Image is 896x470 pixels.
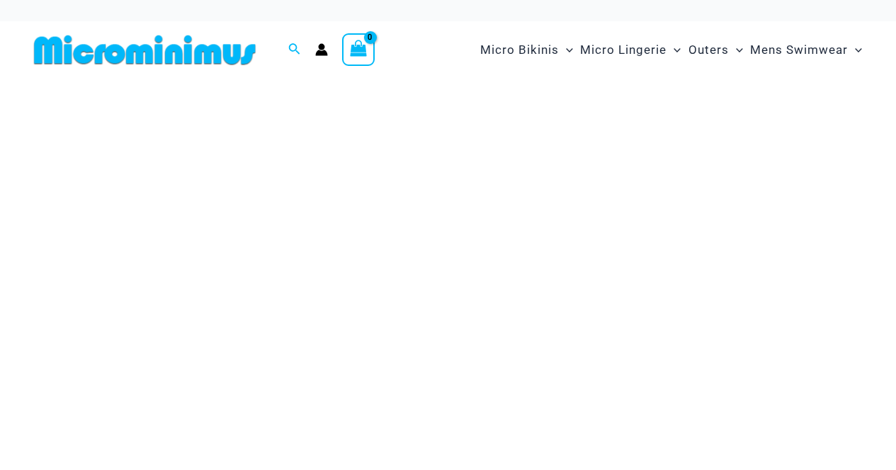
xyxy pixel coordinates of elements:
[580,32,667,68] span: Micro Lingerie
[729,32,743,68] span: Menu Toggle
[477,28,577,72] a: Micro BikinisMenu ToggleMenu Toggle
[577,28,684,72] a: Micro LingerieMenu ToggleMenu Toggle
[559,32,573,68] span: Menu Toggle
[667,32,681,68] span: Menu Toggle
[475,26,868,74] nav: Site Navigation
[685,28,747,72] a: OutersMenu ToggleMenu Toggle
[848,32,862,68] span: Menu Toggle
[747,28,866,72] a: Mens SwimwearMenu ToggleMenu Toggle
[288,41,301,59] a: Search icon link
[28,34,261,66] img: MM SHOP LOGO FLAT
[342,33,375,66] a: View Shopping Cart, empty
[688,32,729,68] span: Outers
[480,32,559,68] span: Micro Bikinis
[750,32,848,68] span: Mens Swimwear
[315,43,328,56] a: Account icon link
